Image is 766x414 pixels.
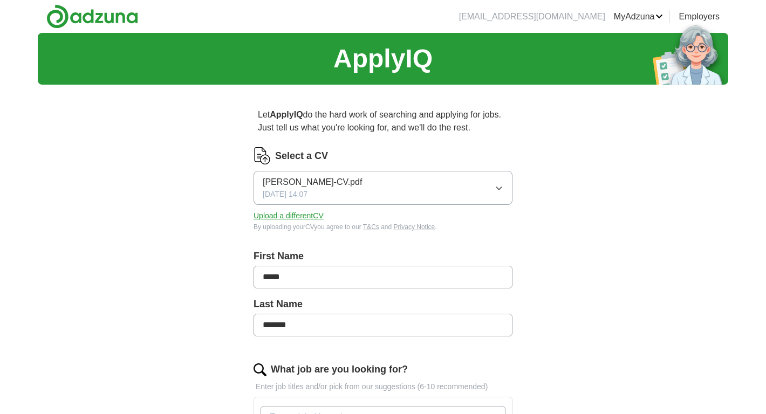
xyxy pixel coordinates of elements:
[459,10,605,23] li: [EMAIL_ADDRESS][DOMAIN_NAME]
[270,110,303,119] strong: ApplyIQ
[363,223,379,231] a: T&Cs
[254,297,512,312] label: Last Name
[254,210,324,222] button: Upload a differentCV
[394,223,435,231] a: Privacy Notice
[254,249,512,264] label: First Name
[254,381,512,392] p: Enter job titles and/or pick from our suggestions (6-10 recommended)
[333,39,433,78] h1: ApplyIQ
[271,362,408,377] label: What job are you looking for?
[614,10,664,23] a: MyAdzuna
[254,104,512,139] p: Let do the hard work of searching and applying for jobs. Just tell us what you're looking for, an...
[263,176,362,189] span: [PERSON_NAME]-CV.pdf
[254,222,512,232] div: By uploading your CV you agree to our and .
[254,363,266,376] img: search.png
[263,189,307,200] span: [DATE] 14:07
[46,4,138,29] img: Adzuna logo
[275,149,328,163] label: Select a CV
[254,147,271,164] img: CV Icon
[679,10,720,23] a: Employers
[254,171,512,205] button: [PERSON_NAME]-CV.pdf[DATE] 14:07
